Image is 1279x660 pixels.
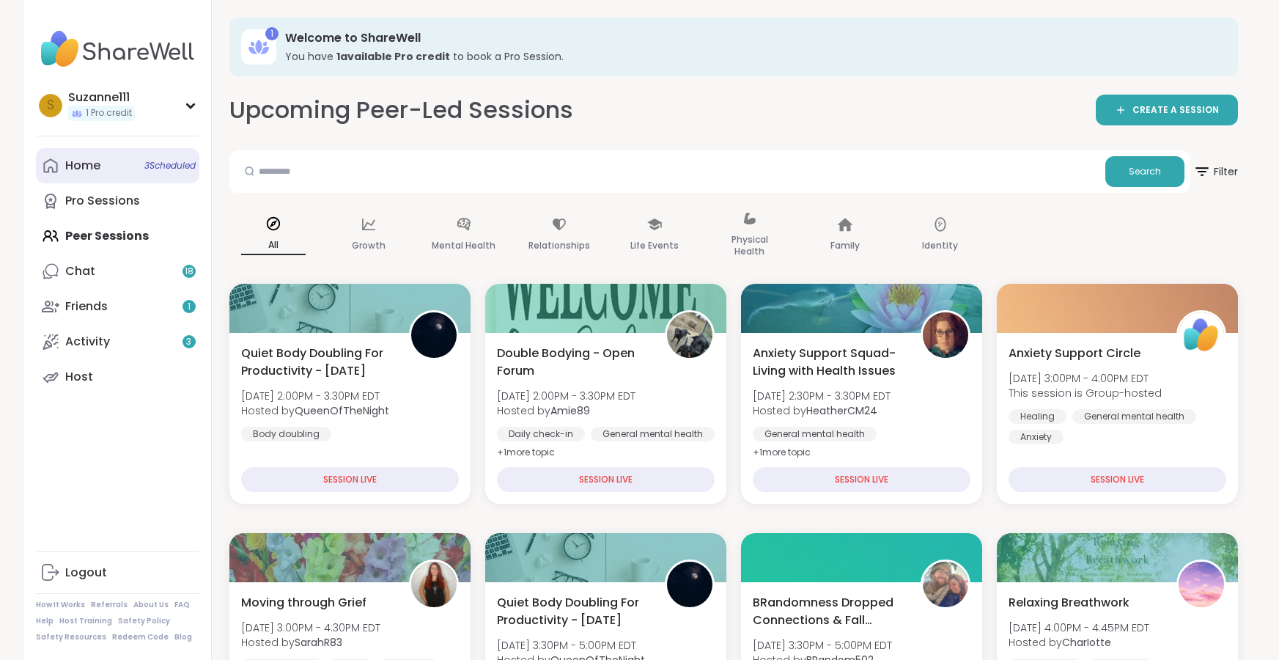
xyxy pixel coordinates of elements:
div: SESSION LIVE [753,467,970,492]
a: Logout [36,555,199,590]
div: Healing [1009,409,1066,424]
span: Relaxing Breathwork [1009,594,1129,612]
a: Safety Resources [36,632,106,642]
div: Body doubling [241,427,331,441]
h3: You have to book a Pro Session. [285,49,1217,64]
span: Search [1129,165,1161,178]
div: Anxiety [1009,430,1064,444]
span: Hosted by [1009,635,1149,650]
div: Chat [65,263,95,279]
span: 1 Pro credit [86,107,132,120]
div: Friends [65,298,108,315]
p: Family [830,237,860,254]
span: Moving through Grief [241,594,366,612]
p: All [241,236,306,255]
div: General mental health [1072,409,1196,424]
span: Hosted by [241,635,380,650]
div: General mental health [753,427,877,441]
span: [DATE] 3:00PM - 4:30PM EDT [241,620,380,635]
a: Activity3 [36,324,199,359]
b: 1 available Pro credit [336,49,450,64]
span: Hosted by [497,403,635,418]
span: S [47,96,54,115]
a: Referrals [91,600,128,610]
span: Anxiety Support Circle [1009,345,1140,362]
span: [DATE] 3:00PM - 4:00PM EDT [1009,371,1162,386]
span: Quiet Body Doubling For Productivity - [DATE] [241,345,393,380]
p: Identity [922,237,958,254]
img: QueenOfTheNight [667,562,712,607]
img: HeatherCM24 [923,312,968,358]
p: Life Events [630,237,679,254]
span: [DATE] 2:00PM - 3:30PM EDT [497,389,635,403]
span: [DATE] 2:00PM - 3:30PM EDT [241,389,389,403]
b: QueenOfTheNight [295,403,389,418]
span: Double Bodying - Open Forum [497,345,649,380]
a: Safety Policy [118,616,170,626]
a: Friends1 [36,289,199,324]
img: SarahR83 [411,562,457,607]
b: HeatherCM24 [806,403,877,418]
div: Suzanne111 [68,89,135,106]
b: SarahR83 [295,635,342,650]
img: BRandom502 [923,562,968,607]
h2: Upcoming Peer-Led Sessions [229,94,573,127]
a: FAQ [174,600,190,610]
a: Home3Scheduled [36,148,199,183]
div: SESSION LIVE [1009,467,1226,492]
span: [DATE] 4:00PM - 4:45PM EDT [1009,620,1149,635]
b: Amie89 [550,403,590,418]
span: [DATE] 3:30PM - 5:00PM EDT [753,638,892,653]
p: Growth [352,237,386,254]
span: [DATE] 3:30PM - 5:00PM EDT [497,638,645,653]
span: Hosted by [241,403,389,418]
p: Physical Health [718,231,782,260]
div: Pro Sessions [65,193,140,209]
span: Filter [1193,154,1238,189]
button: Filter [1193,150,1238,193]
img: CharIotte [1179,562,1224,607]
a: Chat18 [36,254,199,289]
a: Host Training [59,616,112,626]
div: General mental health [591,427,715,441]
span: Hosted by [753,403,891,418]
b: CharIotte [1062,635,1111,650]
a: About Us [133,600,169,610]
span: 3 Scheduled [144,160,196,172]
button: Search [1105,156,1184,187]
p: Relationships [528,237,590,254]
img: Amie89 [667,312,712,358]
a: Blog [174,632,192,642]
img: QueenOfTheNight [411,312,457,358]
span: Quiet Body Doubling For Productivity - [DATE] [497,594,649,629]
img: ShareWell [1179,312,1224,358]
a: Pro Sessions [36,183,199,219]
div: Daily check-in [497,427,585,441]
div: Activity [65,334,110,350]
a: Help [36,616,54,626]
img: ShareWell Nav Logo [36,23,199,75]
div: Logout [65,565,107,581]
span: 1 [188,301,191,313]
a: How It Works [36,600,85,610]
a: Host [36,359,199,395]
div: SESSION LIVE [497,467,715,492]
a: Redeem Code [112,632,169,642]
span: Anxiety Support Squad- Living with Health Issues [753,345,904,380]
p: Mental Health [432,237,495,254]
span: CREATE A SESSION [1132,104,1219,117]
h3: Welcome to ShareWell [285,30,1217,46]
div: SESSION LIVE [241,467,459,492]
span: 3 [186,336,191,348]
span: This session is Group-hosted [1009,386,1162,400]
div: 1 [265,27,279,40]
a: CREATE A SESSION [1096,95,1238,125]
div: Home [65,158,100,174]
div: Host [65,369,93,385]
span: 18 [185,265,193,278]
span: [DATE] 2:30PM - 3:30PM EDT [753,389,891,403]
span: BRandomness Dropped Connections & Fall Emojis [753,594,904,629]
